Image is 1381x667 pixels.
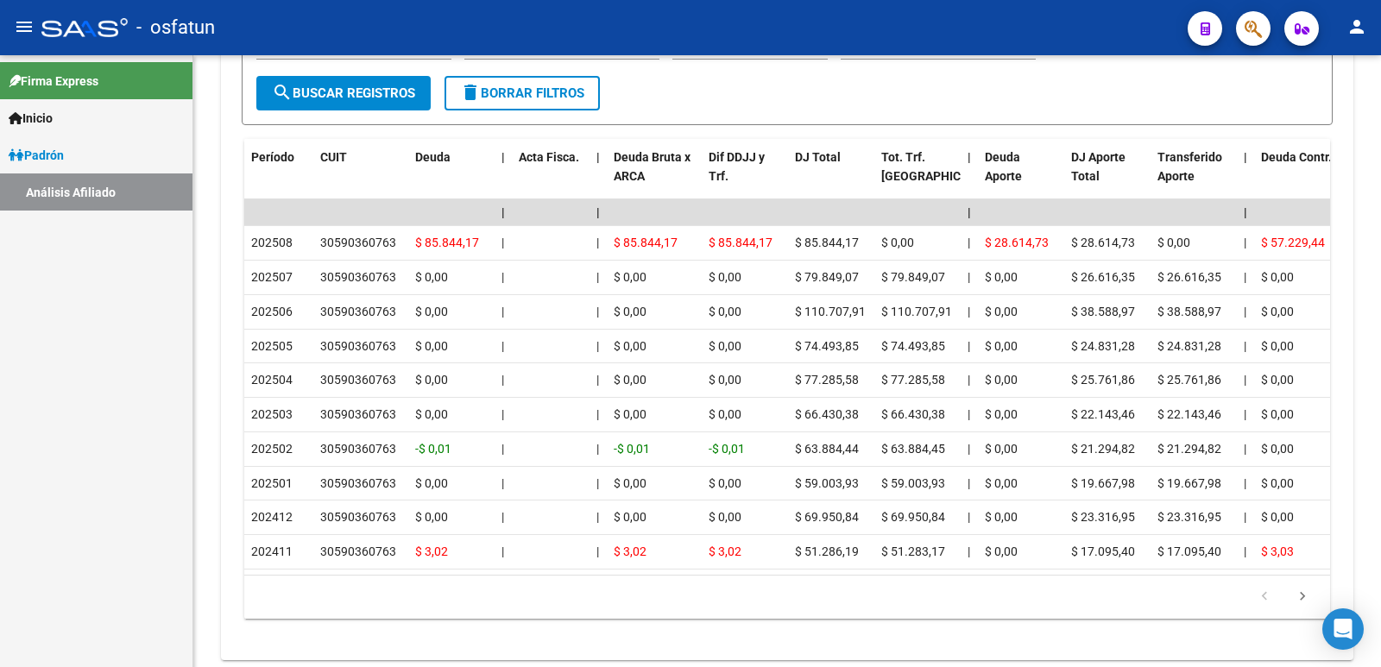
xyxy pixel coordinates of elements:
[1261,339,1294,353] span: $ 0,00
[1244,339,1246,353] span: |
[251,150,294,164] span: Período
[415,510,448,524] span: $ 0,00
[709,442,745,456] span: -$ 0,01
[709,373,741,387] span: $ 0,00
[1237,139,1254,215] datatable-header-cell: |
[272,82,293,103] mat-icon: search
[1071,339,1135,353] span: $ 24.831,28
[614,339,646,353] span: $ 0,00
[590,139,607,215] datatable-header-cell: |
[985,270,1018,284] span: $ 0,00
[501,510,504,524] span: |
[709,476,741,490] span: $ 0,00
[596,236,599,249] span: |
[1244,373,1246,387] span: |
[968,270,970,284] span: |
[320,150,347,164] span: CUIT
[1071,407,1135,421] span: $ 22.143,46
[320,507,396,527] div: 30590360763
[709,150,765,184] span: Dif DDJJ y Trf.
[1157,510,1221,524] span: $ 23.316,95
[709,510,741,524] span: $ 0,00
[968,510,970,524] span: |
[881,305,952,318] span: $ 110.707,91
[881,270,945,284] span: $ 79.849,07
[795,236,859,249] span: $ 85.844,17
[1157,236,1190,249] span: $ 0,00
[968,339,970,353] span: |
[1071,510,1135,524] span: $ 23.316,95
[607,139,702,215] datatable-header-cell: Deuda Bruta x ARCA
[985,150,1022,184] span: Deuda Aporte
[408,139,495,215] datatable-header-cell: Deuda
[1157,442,1221,456] span: $ 21.294,82
[795,373,859,387] span: $ 77.285,58
[1157,544,1221,558] span: $ 17.095,40
[445,76,600,110] button: Borrar Filtros
[415,305,448,318] span: $ 0,00
[251,236,293,249] span: 202508
[881,339,945,353] span: $ 74.493,85
[1248,588,1281,607] a: go to previous page
[1261,407,1294,421] span: $ 0,00
[320,370,396,390] div: 30590360763
[1071,305,1135,318] span: $ 38.588,97
[501,305,504,318] span: |
[1157,476,1221,490] span: $ 19.667,98
[614,510,646,524] span: $ 0,00
[1244,442,1246,456] span: |
[251,407,293,421] span: 202503
[251,270,293,284] span: 202507
[614,544,646,558] span: $ 3,02
[1244,236,1246,249] span: |
[614,305,646,318] span: $ 0,00
[596,373,599,387] span: |
[614,373,646,387] span: $ 0,00
[415,407,448,421] span: $ 0,00
[1244,150,1247,164] span: |
[1254,139,1340,215] datatable-header-cell: Deuda Contr.
[501,236,504,249] span: |
[1244,407,1246,421] span: |
[320,474,396,494] div: 30590360763
[256,76,431,110] button: Buscar Registros
[702,139,788,215] datatable-header-cell: Dif DDJJ y Trf.
[415,236,479,249] span: $ 85.844,17
[501,373,504,387] span: |
[501,544,504,558] span: |
[1157,407,1221,421] span: $ 22.143,46
[320,302,396,322] div: 30590360763
[251,305,293,318] span: 202506
[1244,270,1246,284] span: |
[1261,150,1332,164] span: Deuda Contr.
[881,544,945,558] span: $ 51.283,17
[1244,510,1246,524] span: |
[881,510,945,524] span: $ 69.950,84
[1261,270,1294,284] span: $ 0,00
[881,373,945,387] span: $ 77.285,58
[501,339,504,353] span: |
[1261,510,1294,524] span: $ 0,00
[985,442,1018,456] span: $ 0,00
[614,476,646,490] span: $ 0,00
[501,442,504,456] span: |
[596,339,599,353] span: |
[9,146,64,165] span: Padrón
[251,373,293,387] span: 202504
[415,270,448,284] span: $ 0,00
[596,510,599,524] span: |
[709,236,772,249] span: $ 85.844,17
[244,139,313,215] datatable-header-cell: Período
[968,236,970,249] span: |
[501,407,504,421] span: |
[415,150,451,164] span: Deuda
[320,439,396,459] div: 30590360763
[985,305,1018,318] span: $ 0,00
[415,442,451,456] span: -$ 0,01
[968,205,971,219] span: |
[1244,305,1246,318] span: |
[881,407,945,421] span: $ 66.430,38
[881,236,914,249] span: $ 0,00
[1157,150,1222,184] span: Transferido Aporte
[985,339,1018,353] span: $ 0,00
